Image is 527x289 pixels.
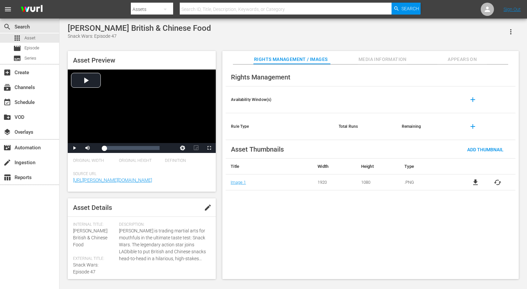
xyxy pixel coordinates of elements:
img: ans4CAIJ8jUAAAAAAAAAAAAAAAAAAAAAAAAgQb4GAAAAAAAAAAAAAAAAAAAAAAAAJMjXAAAAAAAAAAAAAAAAAAAAAAAAgAT5G... [16,2,48,17]
a: Sign Out [504,7,521,12]
button: Add Thumbnail [462,143,509,155]
th: Type [399,159,457,174]
span: Snack Wars: Episode 47 [73,262,98,274]
span: Asset Preview [73,56,115,64]
div: [PERSON_NAME] British & Chinese Food [68,24,211,33]
span: Episode [13,44,21,52]
span: Original Width [73,158,116,164]
td: .PNG [399,174,457,190]
div: Snack Wars: Episode 47 [68,33,211,40]
span: Create [3,69,11,76]
span: Asset Details [73,204,112,212]
span: Add Thumbnail [462,147,509,152]
span: Source Url [73,171,207,177]
span: Schedule [3,98,11,106]
button: Fullscreen [203,143,216,153]
a: file_download [471,178,479,186]
span: Series [24,55,36,62]
span: Definition [165,158,207,164]
th: Availability Window(s) [226,86,333,113]
span: Series [13,54,21,62]
span: Search [401,3,419,15]
th: Title [226,159,313,174]
button: edit [200,200,216,216]
span: Episode [24,45,39,51]
th: Width [313,159,356,174]
span: [PERSON_NAME] British & Chinese Food [73,228,107,247]
span: Search [3,23,11,31]
span: Internal Title: [73,222,116,227]
span: [PERSON_NAME] is trading martial arts for mouthfuls in the ultimate taste test: Snack Wars. The l... [119,227,207,262]
a: [URL][PERSON_NAME][DOMAIN_NAME] [73,177,152,183]
span: Rights Management / Images [254,55,327,64]
td: 1080 [356,174,400,190]
span: Rights Management [231,73,290,81]
button: Mute [81,143,94,153]
span: menu [4,5,12,13]
span: VOD [3,113,11,121]
th: Remaining [396,113,460,140]
span: add [469,96,477,104]
th: Height [356,159,400,174]
span: External Title: [73,256,116,262]
div: Progress Bar [104,146,160,150]
span: add [469,122,477,130]
span: Asset [13,34,21,42]
span: Overlays [3,128,11,136]
button: Search [392,3,421,15]
button: Jump To Time [176,143,189,153]
th: Rule Type [226,113,333,140]
span: Description: [119,222,207,227]
span: Automation [3,144,11,152]
span: Original Height [119,158,162,164]
span: Channels [3,83,11,91]
span: Appears On [437,55,487,64]
span: Reports [3,173,11,181]
a: Image 1 [231,180,246,185]
span: Media Information [358,55,407,64]
button: cached [494,178,502,186]
div: Video Player [68,70,216,153]
button: add [465,92,481,108]
button: add [465,119,481,134]
span: edit [204,204,212,212]
button: Play [68,143,81,153]
span: Asset Thumbnails [231,145,284,153]
span: Ingestion [3,159,11,167]
span: Asset [24,35,35,41]
th: Total Runs [333,113,396,140]
button: Picture-in-Picture [189,143,203,153]
td: 1920 [313,174,356,190]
